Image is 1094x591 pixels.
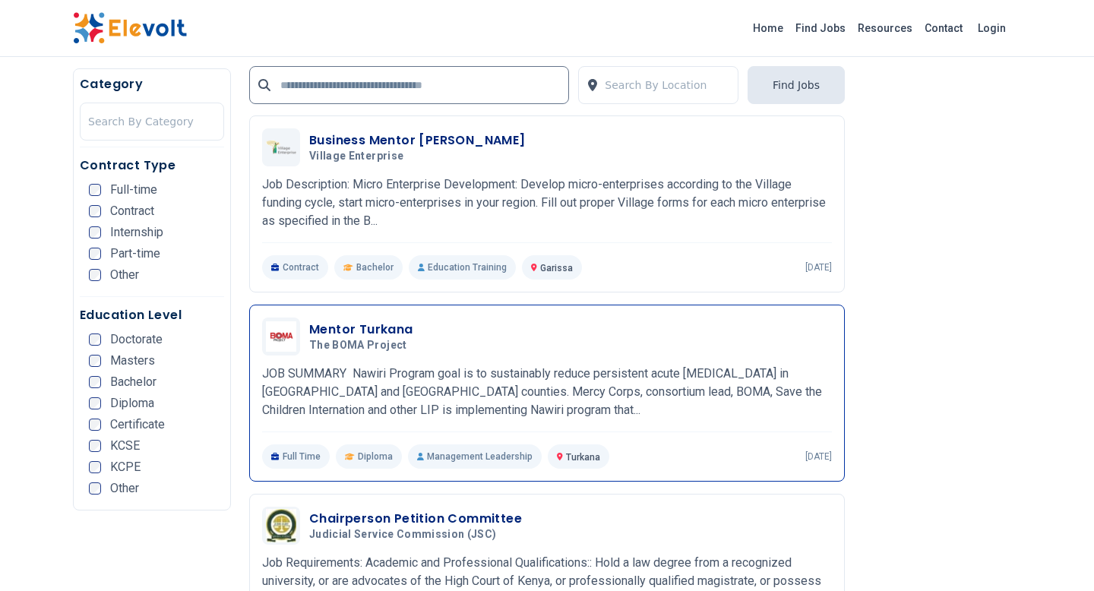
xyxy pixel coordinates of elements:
[266,321,296,352] img: The BOMA Project
[89,226,101,239] input: Internship
[540,263,573,273] span: Garissa
[356,261,394,273] span: Bachelor
[89,184,101,196] input: Full-time
[110,419,165,431] span: Certificate
[110,226,163,239] span: Internship
[969,13,1015,43] a: Login
[408,444,542,469] p: Management Leadership
[110,482,139,495] span: Other
[262,365,832,419] p: JOB SUMMARY Nawiri Program goal is to sustainably reduce persistent acute [MEDICAL_DATA] in [GEOG...
[89,333,101,346] input: Doctorate
[89,461,101,473] input: KCPE
[266,140,296,154] img: Village Enterprise
[863,68,1021,524] iframe: Advertisement
[747,16,789,40] a: Home
[110,269,139,281] span: Other
[110,440,140,452] span: KCSE
[89,419,101,431] input: Certificate
[309,528,497,542] span: Judicial Service Commission (JSC)
[80,156,224,175] h5: Contract Type
[110,355,155,367] span: Masters
[789,16,852,40] a: Find Jobs
[110,184,157,196] span: Full-time
[309,339,407,352] span: The BOMA Project
[309,150,403,163] span: Village Enterprise
[89,205,101,217] input: Contract
[73,12,187,44] img: Elevolt
[262,255,328,280] p: Contract
[110,333,163,346] span: Doctorate
[80,306,224,324] h5: Education Level
[262,318,832,469] a: The BOMA ProjectMentor TurkanaThe BOMA ProjectJOB SUMMARY Nawiri Program goal is to sustainably r...
[110,205,154,217] span: Contract
[852,16,919,40] a: Resources
[266,509,296,542] img: Judicial Service Commission (JSC)
[309,321,413,339] h3: Mentor Turkana
[805,450,832,463] p: [DATE]
[89,482,101,495] input: Other
[110,376,157,388] span: Bachelor
[805,261,832,273] p: [DATE]
[262,175,832,230] p: Job Description: Micro Enterprise Development: Develop micro-enterprises according to the Village...
[110,248,160,260] span: Part-time
[89,355,101,367] input: Masters
[89,440,101,452] input: KCSE
[309,131,526,150] h3: Business Mentor [PERSON_NAME]
[566,452,600,463] span: Turkana
[89,397,101,409] input: Diploma
[89,376,101,388] input: Bachelor
[1018,518,1094,591] iframe: Chat Widget
[309,510,522,528] h3: Chairperson Petition Committee
[919,16,969,40] a: Contact
[748,66,845,104] button: Find Jobs
[409,255,516,280] p: Education Training
[89,248,101,260] input: Part-time
[262,128,832,280] a: Village EnterpriseBusiness Mentor [PERSON_NAME]Village EnterpriseJob Description: Micro Enterpris...
[262,444,330,469] p: Full Time
[110,397,154,409] span: Diploma
[358,450,393,463] span: Diploma
[110,461,141,473] span: KCPE
[80,75,224,93] h5: Category
[89,269,101,281] input: Other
